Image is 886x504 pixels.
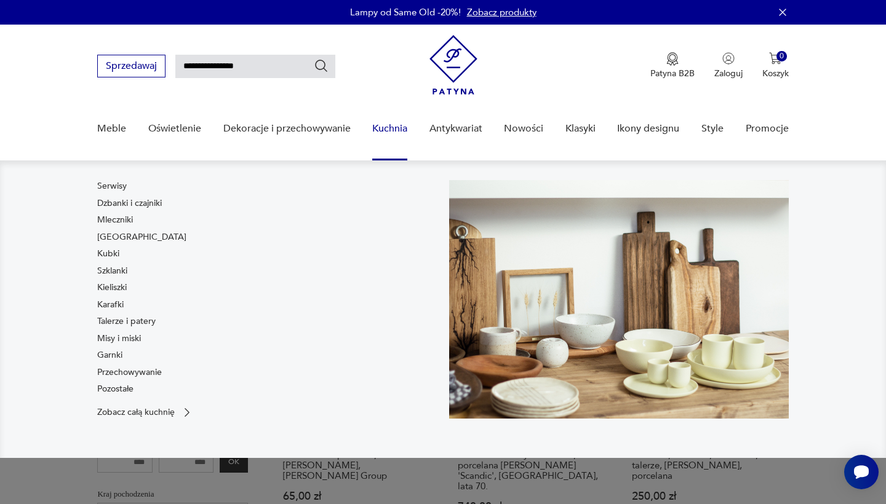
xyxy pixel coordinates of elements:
img: Ikona medalu [666,52,679,66]
p: Koszyk [762,68,789,79]
img: b2f6bfe4a34d2e674d92badc23dc4074.jpg [449,180,789,419]
a: Serwisy [97,180,127,192]
img: Patyna - sklep z meblami i dekoracjami vintage [429,35,477,95]
a: Klasyki [565,105,596,152]
a: Szklanki [97,265,127,277]
p: Lampy od Same Old -20%! [350,6,461,18]
a: Ikony designu [617,105,679,152]
button: 0Koszyk [762,52,789,79]
a: Garnki [97,349,122,361]
a: Kubki [97,248,119,260]
a: Meble [97,105,126,152]
a: Talerze i patery [97,315,156,328]
button: Szukaj [314,58,329,73]
a: Zobacz całą kuchnię [97,406,193,419]
img: Ikona koszyka [769,52,781,65]
a: Karafki [97,299,124,311]
div: 0 [776,51,787,61]
img: Ikonka użytkownika [722,52,735,65]
a: Oświetlenie [148,105,201,152]
a: [GEOGRAPHIC_DATA] [97,231,186,243]
a: Style [701,105,724,152]
iframe: Smartsupp widget button [844,455,879,489]
a: Przechowywanie [97,366,162,379]
p: Zobacz całą kuchnię [97,408,175,416]
a: Promocje [746,105,789,152]
a: Kuchnia [372,105,407,152]
a: Mleczniki [97,214,133,226]
a: Sprzedawaj [97,63,166,71]
p: Patyna B2B [650,68,695,79]
a: Nowości [504,105,543,152]
button: Patyna B2B [650,52,695,79]
a: Ikona medaluPatyna B2B [650,52,695,79]
a: Zobacz produkty [467,6,537,18]
a: Dzbanki i czajniki [97,197,162,210]
a: Misy i miski [97,333,141,345]
p: Zaloguj [714,68,743,79]
a: Pozostałe [97,383,134,395]
a: Antykwariat [429,105,482,152]
button: Sprzedawaj [97,55,166,77]
button: Zaloguj [714,52,743,79]
a: Kieliszki [97,282,127,294]
a: Dekoracje i przechowywanie [223,105,351,152]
